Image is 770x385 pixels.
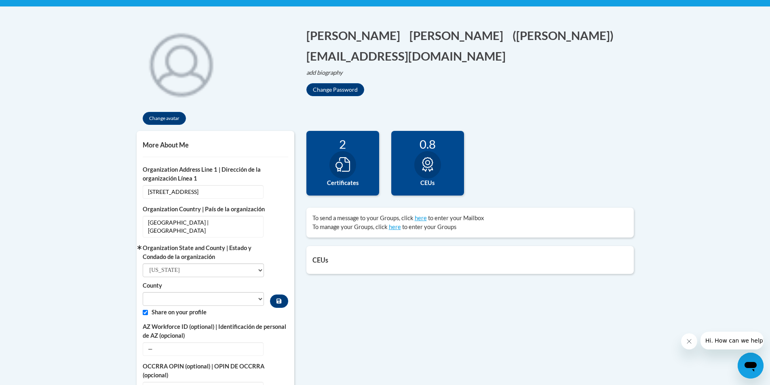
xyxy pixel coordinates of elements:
[306,27,405,44] button: Edit first name
[389,223,401,230] a: here
[143,216,264,238] span: [GEOGRAPHIC_DATA] | [GEOGRAPHIC_DATA]
[143,244,264,261] label: Organization State and County | Estado y Condado de la organización
[312,179,373,187] label: Certificates
[312,256,628,264] h5: CEUs
[5,6,65,12] span: Hi. How can we help?
[306,69,343,76] i: add biography
[306,83,364,96] button: Change Password
[397,179,458,187] label: CEUs
[143,141,288,149] h5: More About Me
[137,19,226,108] div: Click to change the profile picture
[513,27,619,44] button: Edit screen name
[306,68,349,77] button: Edit biography
[312,223,388,230] span: To manage your Groups, click
[143,165,288,183] label: Organization Address Line 1 | Dirección de la organización Línea 1
[312,137,373,151] div: 2
[143,362,288,380] label: OCCRRA OPIN (optional) | OPIN DE OCCRRA (opcional)
[143,281,264,290] label: County
[152,308,288,317] label: Share on your profile
[312,215,413,221] span: To send a message to your Groups, click
[428,215,484,221] span: to enter your Mailbox
[143,322,288,340] label: AZ Workforce ID (optional) | Identificación de personal de AZ (opcional)
[143,205,288,214] label: Organization Country | País de la organización
[415,215,427,221] a: here
[738,353,764,379] iframe: Button to launch messaging window
[397,137,458,151] div: 0.8
[306,48,511,64] button: Edit email address
[143,112,186,125] button: Change avatar
[137,19,226,108] img: profile avatar
[143,342,264,356] span: —
[409,27,508,44] button: Edit last name
[681,333,697,349] iframe: Close message
[700,332,764,349] iframe: Message from company
[402,223,456,230] span: to enter your Groups
[143,185,264,199] span: [STREET_ADDRESS]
